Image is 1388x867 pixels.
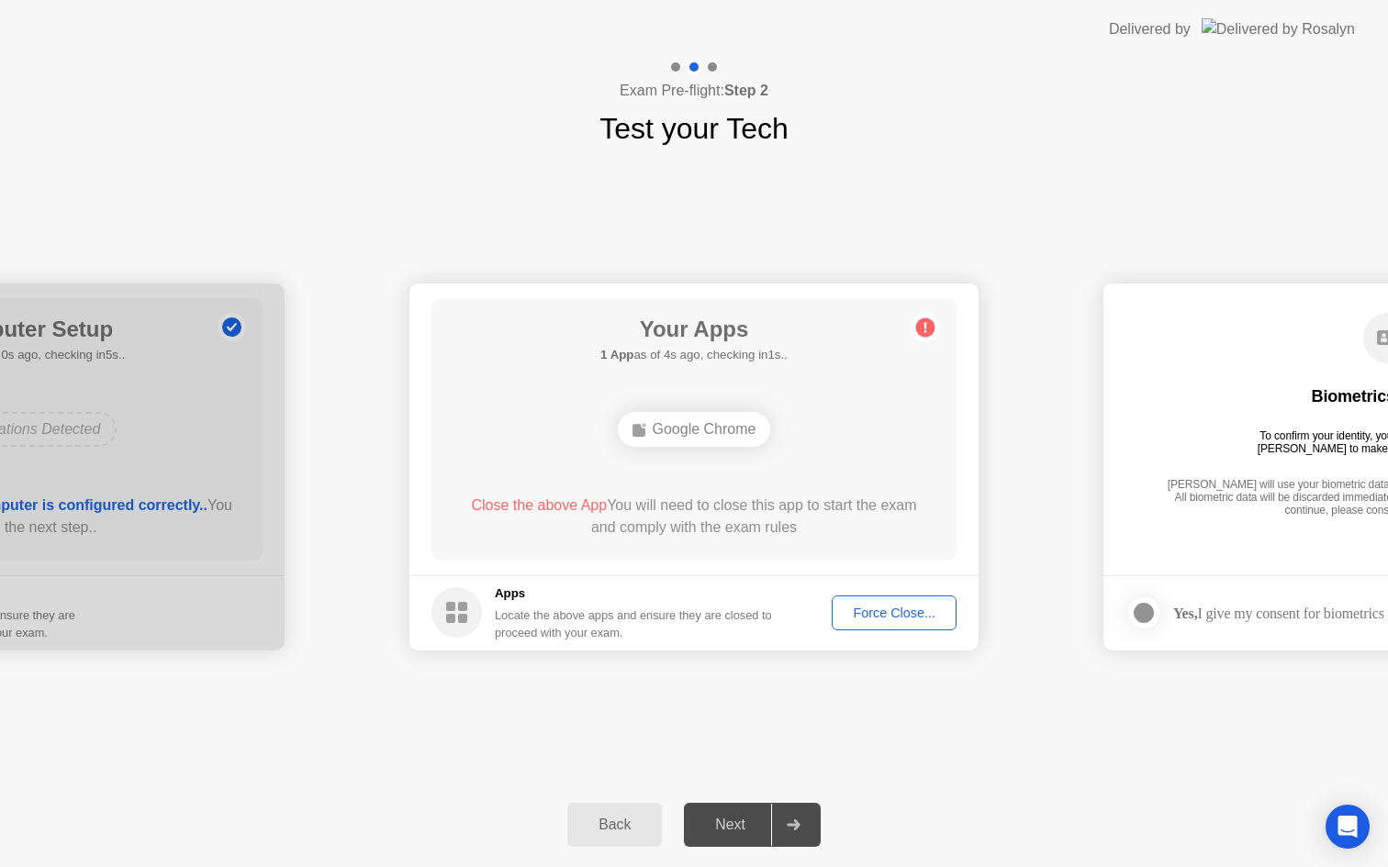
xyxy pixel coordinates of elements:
div: Delivered by [1109,18,1191,40]
div: Force Close... [838,606,950,620]
div: Google Chrome [618,412,771,447]
b: 1 App [600,348,633,361]
div: Locate the above apps and ensure they are closed to proceed with your exam. [495,606,773,641]
h5: Apps [495,584,773,603]
strong: Yes, [1173,606,1197,621]
div: Open Intercom Messenger [1326,805,1370,849]
div: You will need to close this app to start the exam and comply with the exam rules [458,495,931,539]
h1: Test your Tech [599,106,789,150]
img: Delivered by Rosalyn [1202,18,1355,39]
div: Back [573,817,656,833]
div: Next [689,817,771,833]
button: Back [567,803,662,847]
b: Step 2 [724,83,768,98]
h1: Your Apps [600,313,788,346]
h5: as of 4s ago, checking in1s.. [600,346,788,364]
h4: Exam Pre-flight: [620,80,768,102]
span: Close the above App [471,497,607,513]
button: Force Close... [832,595,957,630]
button: Next [684,803,821,847]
